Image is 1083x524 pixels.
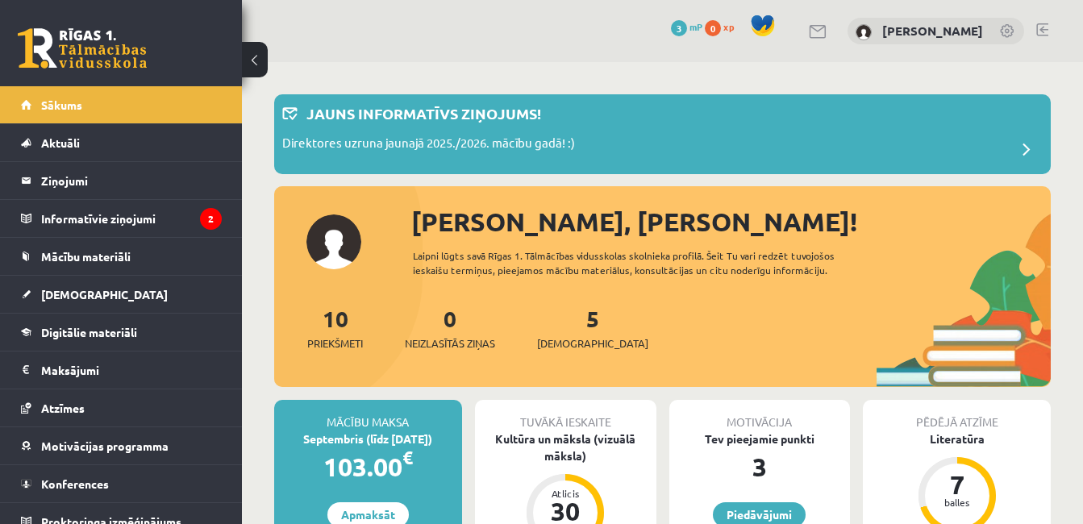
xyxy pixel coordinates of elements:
span: Digitālie materiāli [41,325,137,339]
legend: Maksājumi [41,351,222,389]
a: Motivācijas programma [21,427,222,464]
span: Sākums [41,98,82,112]
span: Motivācijas programma [41,439,169,453]
div: 3 [669,447,851,486]
div: Laipni lūgts savā Rīgas 1. Tālmācības vidusskolas skolnieka profilā. Šeit Tu vari redzēt tuvojošo... [413,248,879,277]
div: Pēdējā atzīme [863,400,1051,430]
a: 0Neizlasītās ziņas [405,304,495,351]
a: Maksājumi [21,351,222,389]
span: Atzīmes [41,401,85,415]
span: 3 [671,20,687,36]
div: balles [933,497,981,507]
span: Priekšmeti [307,335,363,351]
a: Rīgas 1. Tālmācības vidusskola [18,28,147,69]
a: Aktuāli [21,124,222,161]
div: Atlicis [541,489,589,498]
p: Direktores uzruna jaunajā 2025./2026. mācību gadā! :) [282,134,575,156]
a: Sākums [21,86,222,123]
a: Digitālie materiāli [21,314,222,351]
span: Aktuāli [41,135,80,150]
div: Tuvākā ieskaite [475,400,656,430]
a: 10Priekšmeti [307,304,363,351]
a: Mācību materiāli [21,238,222,275]
div: 7 [933,472,981,497]
div: Tev pieejamie punkti [669,430,851,447]
a: 3 mP [671,20,702,33]
a: Informatīvie ziņojumi2 [21,200,222,237]
span: xp [723,20,734,33]
div: [PERSON_NAME], [PERSON_NAME]! [411,202,1051,241]
span: 0 [705,20,721,36]
span: € [402,446,413,469]
div: Mācību maksa [274,400,462,430]
span: Konferences [41,476,109,491]
p: Jauns informatīvs ziņojums! [306,102,541,124]
div: Kultūra un māksla (vizuālā māksla) [475,430,656,464]
div: 103.00 [274,447,462,486]
a: Atzīmes [21,389,222,426]
span: mP [689,20,702,33]
div: Literatūra [863,430,1051,447]
a: 0 xp [705,20,742,33]
div: Motivācija [669,400,851,430]
i: 2 [200,208,222,230]
a: Konferences [21,465,222,502]
a: Jauns informatīvs ziņojums! Direktores uzruna jaunajā 2025./2026. mācību gadā! :) [282,102,1043,166]
img: Linda Kalniņa [856,24,872,40]
span: Mācību materiāli [41,249,131,264]
span: [DEMOGRAPHIC_DATA] [41,287,168,302]
a: Ziņojumi [21,162,222,199]
div: 30 [541,498,589,524]
legend: Ziņojumi [41,162,222,199]
span: Neizlasītās ziņas [405,335,495,351]
div: Septembris (līdz [DATE]) [274,430,462,447]
a: 5[DEMOGRAPHIC_DATA] [537,304,648,351]
span: [DEMOGRAPHIC_DATA] [537,335,648,351]
a: [DEMOGRAPHIC_DATA] [21,276,222,313]
a: [PERSON_NAME] [882,23,983,39]
legend: Informatīvie ziņojumi [41,200,222,237]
